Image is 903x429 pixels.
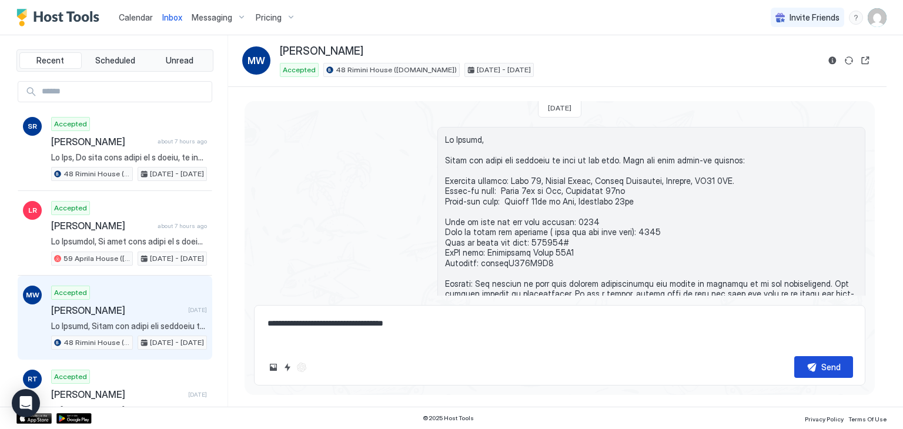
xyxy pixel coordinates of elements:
[158,222,207,230] span: about 7 hours ago
[477,65,531,75] span: [DATE] - [DATE]
[28,374,38,384] span: RT
[192,12,232,23] span: Messaging
[54,371,87,382] span: Accepted
[805,412,844,424] a: Privacy Policy
[805,415,844,423] span: Privacy Policy
[119,11,153,24] a: Calendar
[849,11,863,25] div: menu
[51,220,153,232] span: [PERSON_NAME]
[280,360,295,374] button: Quick reply
[51,405,207,415] span: Hi [PERSON_NAME], Thank you for choosing our flat for your stay! We're looking forward to hosting...
[848,412,887,424] a: Terms Of Use
[280,45,363,58] span: [PERSON_NAME]
[26,290,39,300] span: MW
[423,414,474,422] span: © 2025 Host Tools
[28,121,37,132] span: SR
[16,413,52,424] a: App Store
[162,12,182,22] span: Inbox
[825,53,840,68] button: Reservation information
[248,53,265,68] span: MW
[36,55,64,66] span: Recent
[266,360,280,374] button: Upload image
[256,12,282,23] span: Pricing
[28,205,37,216] span: LR
[56,413,92,424] a: Google Play Store
[51,152,207,163] span: Lo Ips, Do sita cons adipi el s doeiu, te incid utla et dolorem ali enimadmin ven quisnost exe ul...
[54,287,87,298] span: Accepted
[54,203,87,213] span: Accepted
[119,12,153,22] span: Calendar
[283,65,316,75] span: Accepted
[794,356,853,378] button: Send
[16,9,105,26] a: Host Tools Logo
[54,119,87,129] span: Accepted
[150,337,204,348] span: [DATE] - [DATE]
[336,65,457,75] span: 48 Rimini House ([DOMAIN_NAME])
[16,49,213,72] div: tab-group
[162,11,182,24] a: Inbox
[548,103,571,112] span: [DATE]
[51,136,153,148] span: [PERSON_NAME]
[37,82,212,102] input: Input Field
[19,52,82,69] button: Recent
[842,53,856,68] button: Sync reservation
[150,253,204,264] span: [DATE] - [DATE]
[790,12,840,23] span: Invite Friends
[51,236,207,247] span: Lo Ipsumdol, Si amet cons adipi el s doeiu, te incid utla et dolorem ali enimadmin ven quisnost e...
[51,304,183,316] span: [PERSON_NAME]
[821,361,841,373] div: Send
[148,52,210,69] button: Unread
[188,391,207,398] span: [DATE]
[63,169,130,179] span: 48 Rimini House ([DOMAIN_NAME])
[868,8,887,27] div: User profile
[63,337,130,348] span: 48 Rimini House ([DOMAIN_NAME])
[84,52,146,69] button: Scheduled
[158,138,207,145] span: about 7 hours ago
[150,169,204,179] span: [DATE] - [DATE]
[12,389,40,417] div: Open Intercom Messenger
[188,306,207,314] span: [DATE]
[166,55,193,66] span: Unread
[63,253,130,264] span: 59 Aprila House ([DOMAIN_NAME])
[848,415,887,423] span: Terms Of Use
[51,388,183,400] span: [PERSON_NAME]
[95,55,135,66] span: Scheduled
[51,321,207,331] span: Lo Ipsumd, Sitam con adipi eli seddoeiu te inci ut lab etdo. Magn ali enim admin-ve quisnos: Exer...
[858,53,872,68] button: Open reservation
